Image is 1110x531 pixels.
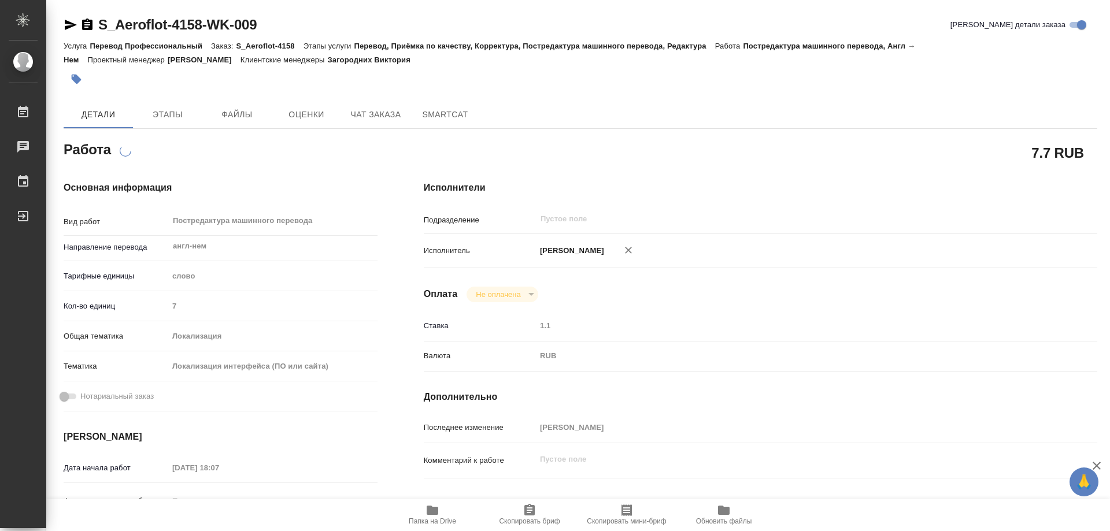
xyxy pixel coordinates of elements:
h2: 7.7 RUB [1031,143,1084,162]
p: Тематика [64,361,168,372]
p: Ставка [424,320,536,332]
p: Дата начала работ [64,462,168,474]
button: 🙏 [1070,467,1098,496]
p: Направление перевода [64,242,168,253]
p: Общая тематика [64,331,168,342]
span: Папка на Drive [409,517,456,525]
span: 🙏 [1074,470,1094,494]
span: SmartCat [417,107,473,122]
p: Перевод, Приёмка по качеству, Корректура, Постредактура машинного перевода, Редактура [354,42,715,50]
p: Загородних Виктория [328,55,419,64]
input: Пустое поле [168,459,269,476]
p: Этапы услуги [304,42,354,50]
div: Не оплачена [467,287,538,302]
button: Удалить исполнителя [616,237,641,263]
button: Скопировать бриф [481,499,578,531]
p: Комментарий к работе [424,455,536,466]
h4: Исполнители [424,181,1097,195]
div: Локализация интерфейса (ПО или сайта) [168,357,378,376]
p: [PERSON_NAME] [536,245,604,257]
input: Пустое поле [536,317,1041,334]
p: Валюта [424,350,536,362]
h4: [PERSON_NAME] [64,430,378,444]
button: Обновить файлы [675,499,772,531]
textarea: /Clients/Aeroflot/Orders/S_Aeroflot-4158/Translated/S_Aeroflot-4158-WK-009 [536,494,1041,514]
span: Оценки [279,107,334,122]
span: Чат заказа [348,107,404,122]
p: Вид работ [64,216,168,228]
div: слово [168,266,378,286]
button: Папка на Drive [384,499,481,531]
p: Тарифные единицы [64,270,168,282]
input: Пустое поле [539,212,1014,226]
p: Проектный менеджер [87,55,167,64]
span: Нотариальный заказ [80,391,154,402]
p: [PERSON_NAME] [168,55,240,64]
p: Работа [715,42,743,50]
div: RUB [536,346,1041,366]
a: S_Aeroflot-4158-WK-009 [98,17,257,32]
input: Пустое поле [536,419,1041,436]
button: Скопировать ссылку [80,18,94,32]
button: Скопировать ссылку для ЯМессенджера [64,18,77,32]
input: Пустое поле [168,298,378,314]
p: Последнее изменение [424,422,536,433]
p: Перевод Профессиональный [90,42,211,50]
span: Файлы [209,107,265,122]
h4: Основная информация [64,181,378,195]
p: Клиентские менеджеры [240,55,328,64]
p: Подразделение [424,214,536,226]
span: Этапы [140,107,195,122]
button: Добавить тэг [64,66,89,92]
h4: Дополнительно [424,390,1097,404]
p: Услуга [64,42,90,50]
h4: Оплата [424,287,458,301]
button: Не оплачена [472,289,524,299]
h2: Работа [64,138,111,159]
span: Скопировать бриф [499,517,560,525]
div: Локализация [168,326,378,346]
span: Обновить файлы [696,517,752,525]
p: Кол-во единиц [64,300,168,312]
p: S_Aeroflot-4158 [236,42,304,50]
button: Скопировать мини-бриф [578,499,675,531]
p: Исполнитель [424,245,536,257]
p: Факт. дата начала работ [64,495,168,507]
span: [PERSON_NAME] детали заказа [950,19,1065,31]
span: Детали [71,107,126,122]
input: Пустое поле [168,492,269,509]
span: Скопировать мини-бриф [587,517,666,525]
p: Заказ: [211,42,236,50]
